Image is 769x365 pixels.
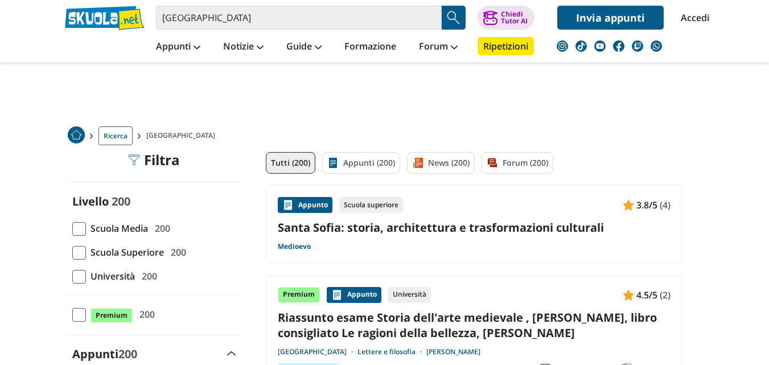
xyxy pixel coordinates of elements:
[478,37,534,55] a: Ripetizioni
[278,197,332,213] div: Appunto
[278,310,671,341] a: Riassunto esame Storia dell'arte medievale , [PERSON_NAME], libro consigliato Le ragioni della be...
[623,199,634,211] img: Appunti contenuto
[86,245,164,260] span: Scuola Superiore
[278,347,357,356] a: [GEOGRAPHIC_DATA]
[227,351,236,356] img: Apri e chiudi sezione
[278,287,320,303] div: Premium
[146,126,220,145] span: [GEOGRAPHIC_DATA]
[278,220,671,235] a: Santa Sofia: storia, architettura e trasformazioni culturali
[86,269,135,284] span: Università
[98,126,133,145] a: Ricerca
[266,152,315,174] a: Tutti (200)
[557,6,664,30] a: Invia appunti
[327,157,339,169] img: Appunti filtro contenuto
[72,346,137,362] label: Appunti
[426,347,480,356] a: [PERSON_NAME]
[442,6,466,30] button: Search Button
[623,289,634,301] img: Appunti contenuto
[150,221,170,236] span: 200
[128,154,139,166] img: Filtra filtri mobile
[660,288,671,302] span: (2)
[445,9,462,26] img: Cerca appunti, riassunti o versioni
[482,152,553,174] a: Forum (200)
[137,269,157,284] span: 200
[501,11,528,24] div: Chiedi Tutor AI
[156,6,442,30] input: Cerca appunti, riassunti o versioni
[388,287,431,303] div: Università
[594,40,606,52] img: youtube
[112,194,130,209] span: 200
[660,198,671,212] span: (4)
[278,242,311,251] a: Medioevo
[636,288,657,302] span: 4.5/5
[128,152,180,168] div: Filtra
[86,221,148,236] span: Scuola Media
[477,6,534,30] button: ChiediTutor AI
[166,245,186,260] span: 200
[72,194,109,209] label: Livello
[283,37,324,58] a: Guide
[557,40,568,52] img: instagram
[220,37,266,58] a: Notizie
[613,40,624,52] img: facebook
[68,126,85,143] img: Home
[327,287,381,303] div: Appunto
[153,37,203,58] a: Appunti
[118,346,137,362] span: 200
[407,152,475,174] a: News (200)
[412,157,423,169] img: News filtro contenuto
[91,308,133,323] span: Premium
[651,40,662,52] img: WhatsApp
[416,37,460,58] a: Forum
[357,347,426,356] a: Lettere e filosofia
[636,198,657,212] span: 3.8/5
[135,307,155,322] span: 200
[575,40,587,52] img: tiktok
[339,197,403,213] div: Scuola superiore
[681,6,705,30] a: Accedi
[322,152,400,174] a: Appunti (200)
[331,289,343,301] img: Appunti contenuto
[487,157,498,169] img: Forum filtro contenuto
[342,37,399,58] a: Formazione
[282,199,294,211] img: Appunti contenuto
[68,126,85,145] a: Home
[632,40,643,52] img: twitch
